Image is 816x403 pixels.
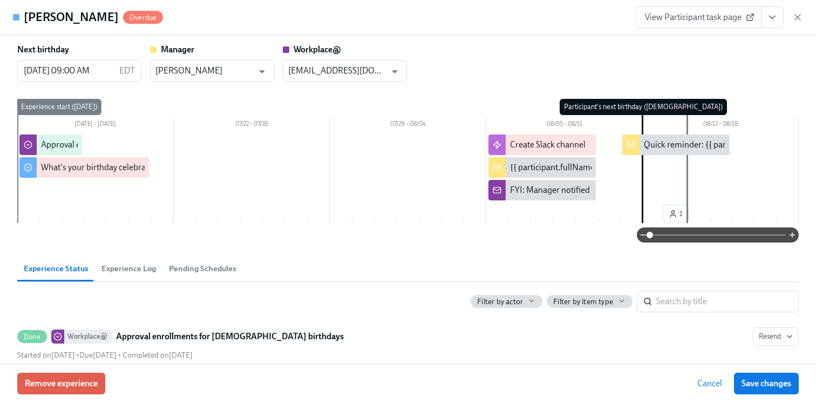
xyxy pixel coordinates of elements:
[636,6,761,28] a: View Participant task page
[553,297,613,307] span: Filter by item type
[24,9,119,25] h4: [PERSON_NAME]
[17,44,69,56] label: Next birthday
[471,295,542,308] button: Filter by actor
[174,118,330,132] div: 07/22 – 07/28
[116,330,344,343] strong: Approval enrollments for [DEMOGRAPHIC_DATA] birthdays
[330,118,486,132] div: 07/29 – 08/04
[510,184,771,196] div: FYI: Manager notified of {{ participant.fullName }}'s upcoming birthday
[254,63,270,80] button: Open
[41,162,206,173] div: What's your birthday celebration preference?
[24,263,89,275] span: Experience Status
[742,378,791,389] span: Save changes
[477,297,523,307] span: Filter by actor
[123,351,193,360] span: Tuesday, July 15th 2025, 11:09 am
[734,373,799,394] button: Save changes
[169,263,236,275] span: Pending Schedules
[510,162,693,173] div: {{ participant.fullName }}'s upcoming birthday 🥳
[642,118,799,132] div: 08/12 – 08/18
[697,378,722,389] span: Cancel
[101,263,156,275] span: Experience Log
[17,333,47,341] span: Done
[510,139,586,151] div: Create Slack channel
[759,331,793,342] span: Resend
[663,205,689,223] button: 1
[761,6,784,28] button: View task page
[386,63,403,80] button: Open
[123,14,163,22] span: Overdue
[64,330,112,344] div: Workplace@
[17,350,193,360] div: • •
[294,44,341,55] strong: Workplace@
[17,99,101,115] div: Experience start ([DATE])
[690,373,730,394] button: Cancel
[486,118,643,132] div: 08/05 – 08/11
[669,209,683,219] span: 1
[41,139,296,151] div: Approval enrollments for {{ [DOMAIN_NAME] | MMM Do }} birthdays
[753,327,799,346] button: DoneWorkplace@Approval enrollments for [DEMOGRAPHIC_DATA] birthdaysStarted on[DATE] •Due[DATE] • ...
[17,351,75,360] span: Tuesday, July 15th 2025, 9:01 am
[17,118,174,132] div: [DATE] – [DATE]
[79,351,117,360] span: Friday, July 18th 2025, 9:00 am
[560,99,727,115] div: Participant's next birthday ([DEMOGRAPHIC_DATA])
[161,44,194,55] strong: Manager
[119,65,135,77] p: EDT
[656,291,799,312] input: Search by title
[25,378,98,389] span: Remove experience
[645,12,752,23] span: View Participant task page
[547,295,633,308] button: Filter by item type
[17,373,105,394] button: Remove experience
